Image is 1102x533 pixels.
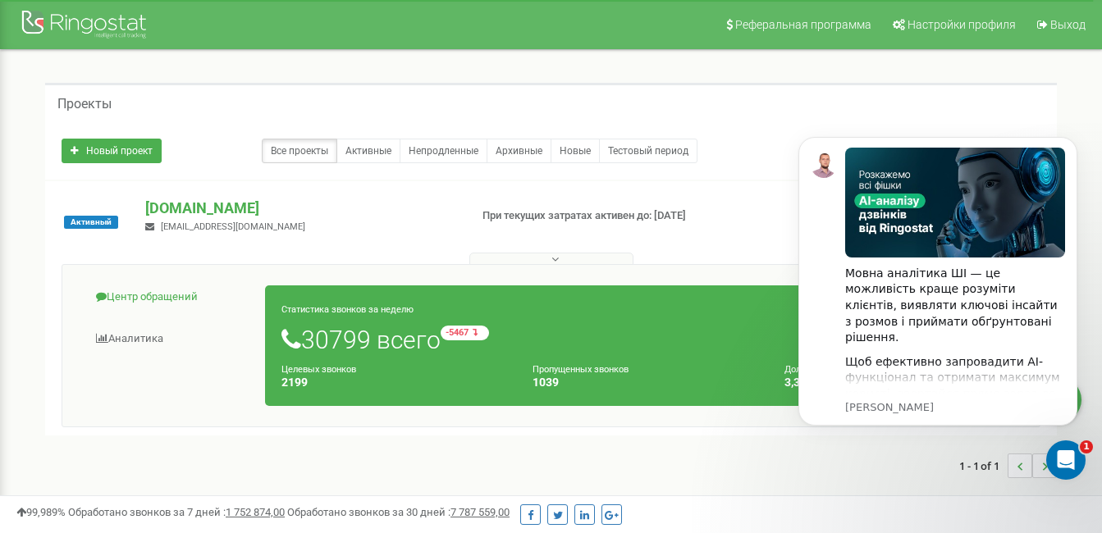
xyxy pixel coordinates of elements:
span: Выход [1050,18,1086,31]
span: Реферальная программа [735,18,871,31]
a: Все проекты [262,139,337,163]
a: Активные [336,139,400,163]
h5: Проекты [57,97,112,112]
h4: 1039 [533,376,759,389]
span: Обработано звонков за 7 дней : [68,506,285,518]
iframe: Intercom notifications повідомлення [774,112,1102,489]
span: 1 [1080,440,1093,453]
span: [EMAIL_ADDRESS][DOMAIN_NAME] [161,221,305,232]
p: [DOMAIN_NAME] [145,198,455,219]
a: Непродленные [400,139,487,163]
span: Настройки профиля [908,18,1016,31]
a: Аналитика [75,319,266,359]
iframe: Intercom live chat [1046,440,1086,480]
small: Статистика звонков за неделю [281,304,414,315]
span: Обработано звонков за 30 дней : [287,506,510,518]
a: Центр обращений [75,277,266,317]
u: 1 752 874,00 [226,506,285,518]
span: Активный [64,216,118,229]
a: Тестовый период [599,139,697,163]
a: Новые [551,139,600,163]
u: 7 787 559,00 [450,506,510,518]
p: При текущих затратах активен до: [DATE] [482,208,709,224]
small: Пропущенных звонков [533,364,629,375]
span: 99,989% [16,506,66,518]
small: Целевых звонков [281,364,356,375]
h4: 2199 [281,376,508,389]
h1: 30799 всего [281,326,1011,353]
a: Архивные [487,139,551,163]
a: Новый проект [62,139,162,163]
small: -5467 [441,326,489,340]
